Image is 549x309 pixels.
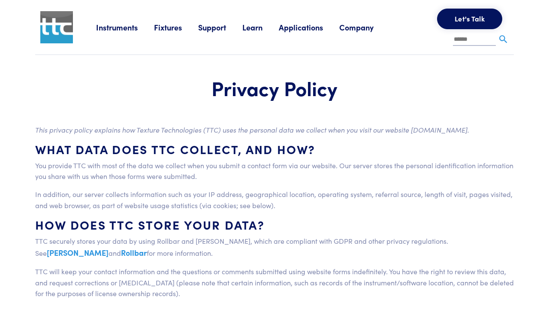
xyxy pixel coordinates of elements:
[35,142,514,157] h4: What data does TTC collect, and how?
[339,22,390,33] a: Company
[47,247,109,258] a: [PERSON_NAME]
[35,218,514,232] h4: How does TTC store your data?
[242,22,279,33] a: Learn
[35,266,514,299] p: TTC will keep your contact information and the questions or comments submitted using website form...
[35,124,514,136] p: This privacy policy explains how Texture Technologies (TTC) uses the personal data we collect whe...
[40,11,73,44] img: ttc_logo_1x1_v1.0.png
[96,22,154,33] a: Instruments
[437,9,502,29] button: Let's Talk
[35,160,514,182] p: You provide TTC with most of the data we collect when you submit a contact form via our website. ...
[121,247,147,258] a: Rollbar
[56,76,493,100] h1: Privacy Policy
[154,22,198,33] a: Fixtures
[35,236,514,259] p: TTC securely stores your data by using Rollbar and [PERSON_NAME], which are compliant with GDPR a...
[198,22,242,33] a: Support
[35,189,514,211] p: In addition, our server collects information such as your IP address, geographical location, oper...
[279,22,339,33] a: Applications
